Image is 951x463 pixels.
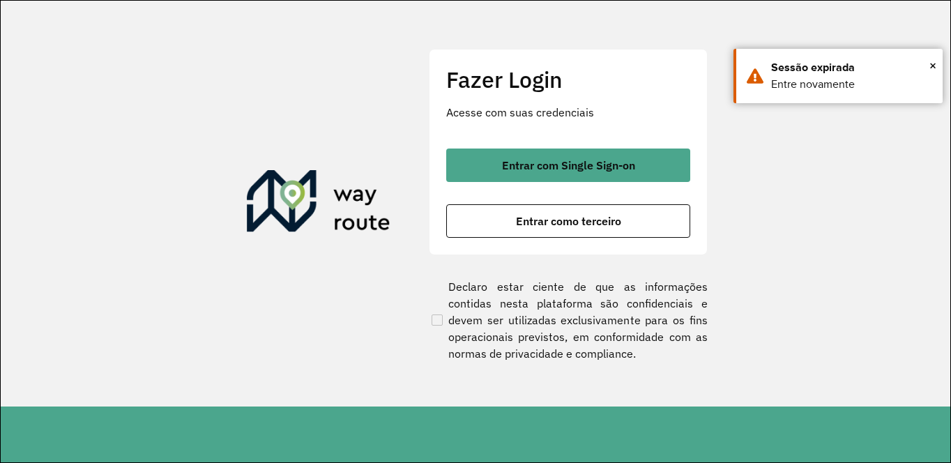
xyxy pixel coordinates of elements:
[502,160,635,171] span: Entrar com Single Sign-on
[446,204,690,238] button: button
[771,76,932,93] div: Entre novamente
[446,149,690,182] button: button
[516,215,621,227] span: Entrar como terceiro
[771,59,932,76] div: Sessão expirada
[929,55,936,76] span: ×
[446,66,690,93] h2: Fazer Login
[446,104,690,121] p: Acesse com suas credenciais
[429,278,708,362] label: Declaro estar ciente de que as informações contidas nesta plataforma são confidenciais e devem se...
[929,55,936,76] button: Close
[247,170,390,237] img: Roteirizador AmbevTech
